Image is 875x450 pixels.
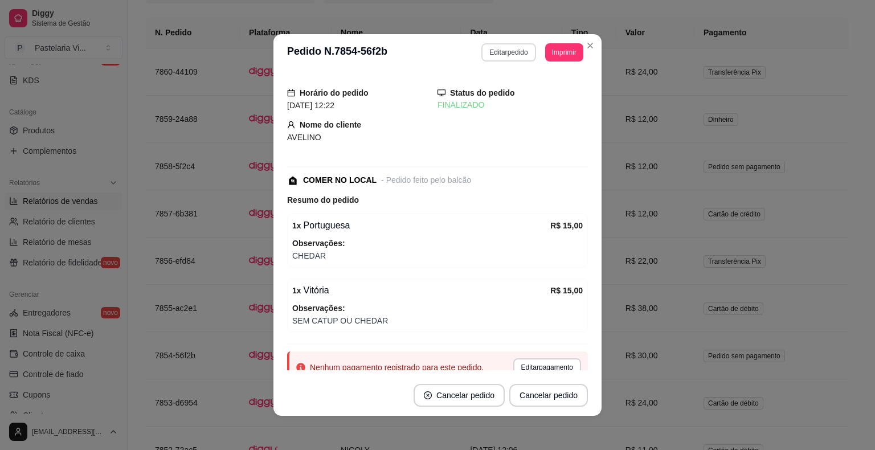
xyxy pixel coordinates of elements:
strong: Status do pedido [450,88,515,97]
span: desktop [437,89,445,97]
div: FINALIZADO [437,99,588,111]
span: AVELINO [287,133,321,142]
div: Portuguesa [292,219,550,232]
strong: 1 x [292,286,301,295]
button: Close [581,36,599,55]
strong: 1 x [292,221,301,230]
h3: Pedido N. 7854-56f2b [287,43,387,62]
div: COMER NO LOCAL [303,174,377,186]
strong: Observações: [292,239,345,248]
span: [DATE] 12:22 [287,101,334,110]
span: user [287,121,295,129]
span: calendar [287,89,295,97]
button: Imprimir [545,43,583,62]
div: Nenhum pagamento registrado para este pedido. [310,362,484,373]
strong: Observações: [292,304,345,313]
div: - Pedido feito pelo balcão [381,174,471,186]
strong: Horário do pedido [300,88,369,97]
div: Vitória [292,284,550,297]
strong: R$ 15,00 [550,286,583,295]
button: Editarpagamento [513,358,581,377]
button: Editarpedido [481,43,535,62]
button: Cancelar pedido [509,384,588,407]
strong: Resumo do pedido [287,195,359,204]
span: close-circle [424,391,432,399]
span: SEM CATUP OU CHEDAR [292,314,583,327]
span: CHEDAR [292,249,583,262]
strong: R$ 15,00 [550,221,583,230]
button: close-circleCancelar pedido [414,384,505,407]
strong: Nome do cliente [300,120,361,129]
